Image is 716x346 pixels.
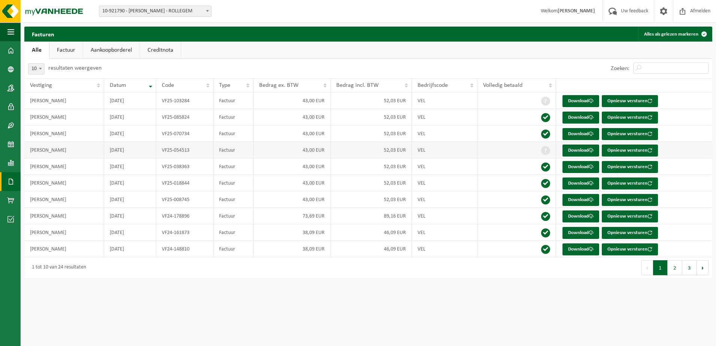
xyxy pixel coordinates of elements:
a: Download [562,95,599,107]
td: VF25-018844 [156,175,214,191]
a: Factuur [49,42,83,59]
td: VEL [412,109,477,125]
div: 1 tot 10 van 24 resultaten [28,261,86,274]
td: 52,03 EUR [331,158,412,175]
td: [PERSON_NAME] [24,109,104,125]
button: Next [697,260,709,275]
td: Factuur [213,92,254,109]
td: [PERSON_NAME] [24,241,104,257]
td: [DATE] [104,241,156,257]
td: 38,09 EUR [254,224,331,241]
td: Factuur [213,142,254,158]
td: 43,00 EUR [254,92,331,109]
button: Opnieuw versturen [602,227,658,239]
a: Download [562,194,599,206]
td: [DATE] [104,92,156,109]
label: resultaten weergeven [48,65,101,71]
td: VF25-008745 [156,191,214,208]
span: Bedrag ex. BTW [259,82,298,88]
td: VEL [412,175,477,191]
a: Alle [24,42,49,59]
td: VEL [412,158,477,175]
td: 43,00 EUR [254,191,331,208]
td: 38,09 EUR [254,241,331,257]
button: 1 [653,260,668,275]
td: [DATE] [104,175,156,191]
td: VF25-038363 [156,158,214,175]
td: VF25-085824 [156,109,214,125]
span: Datum [110,82,126,88]
td: [PERSON_NAME] [24,175,104,191]
td: [DATE] [104,191,156,208]
td: Factuur [213,175,254,191]
td: Factuur [213,158,254,175]
td: 52,03 EUR [331,191,412,208]
a: Download [562,210,599,222]
td: [PERSON_NAME] [24,224,104,241]
td: Factuur [213,208,254,224]
td: 43,00 EUR [254,125,331,142]
td: 43,00 EUR [254,142,331,158]
td: VEL [412,208,477,224]
button: Opnieuw versturen [602,161,658,173]
td: 52,03 EUR [331,175,412,191]
td: [DATE] [104,224,156,241]
a: Aankoopborderel [83,42,140,59]
td: [PERSON_NAME] [24,208,104,224]
button: 3 [682,260,697,275]
label: Zoeken: [611,66,629,72]
span: 10-921790 - VERMEULEN JONELL - ROLLEGEM [99,6,212,17]
button: Opnieuw versturen [602,128,658,140]
td: [PERSON_NAME] [24,92,104,109]
td: [PERSON_NAME] [24,158,104,175]
td: 52,03 EUR [331,92,412,109]
h2: Facturen [24,27,62,41]
span: 10 [28,64,44,74]
td: [DATE] [104,208,156,224]
td: 52,03 EUR [331,109,412,125]
td: Factuur [213,109,254,125]
td: VF25-103284 [156,92,214,109]
td: VEL [412,224,477,241]
td: 73,69 EUR [254,208,331,224]
td: [DATE] [104,109,156,125]
span: Vestiging [30,82,52,88]
td: Factuur [213,241,254,257]
td: 52,03 EUR [331,125,412,142]
td: [PERSON_NAME] [24,191,104,208]
a: Download [562,145,599,157]
td: VF24-161873 [156,224,214,241]
td: Factuur [213,191,254,208]
button: Opnieuw versturen [602,210,658,222]
a: Download [562,227,599,239]
span: Code [162,82,174,88]
button: Previous [641,260,653,275]
td: VF24-148810 [156,241,214,257]
td: [PERSON_NAME] [24,125,104,142]
td: Factuur [213,224,254,241]
td: VEL [412,142,477,158]
td: VF25-054513 [156,142,214,158]
td: 43,00 EUR [254,175,331,191]
span: Bedrijfscode [418,82,448,88]
button: 2 [668,260,682,275]
td: 43,00 EUR [254,158,331,175]
td: 89,16 EUR [331,208,412,224]
span: 10-921790 - VERMEULEN JONELL - ROLLEGEM [99,6,211,16]
td: VF24-178896 [156,208,214,224]
span: Type [219,82,230,88]
a: Download [562,161,599,173]
span: 10 [28,63,45,75]
button: Opnieuw versturen [602,112,658,124]
td: [PERSON_NAME] [24,142,104,158]
span: Bedrag incl. BTW [336,82,379,88]
strong: [PERSON_NAME] [558,8,595,14]
td: VEL [412,241,477,257]
td: [DATE] [104,158,156,175]
td: Factuur [213,125,254,142]
td: VEL [412,92,477,109]
td: VEL [412,125,477,142]
td: 52,03 EUR [331,142,412,158]
td: VF25-070734 [156,125,214,142]
a: Download [562,112,599,124]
